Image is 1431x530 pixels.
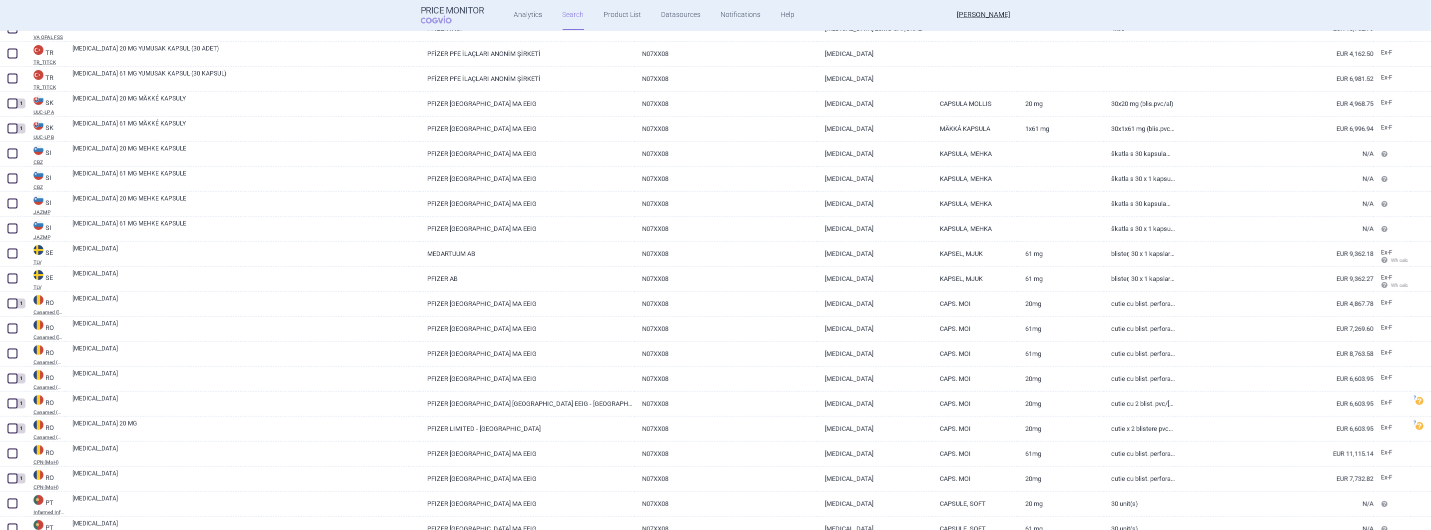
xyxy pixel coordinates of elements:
a: N07XX08 [635,216,818,241]
a: 61mg [1018,441,1104,466]
span: Ex-factory price [1381,299,1393,306]
a: PFIZER [GEOGRAPHIC_DATA] MA EEIG [420,116,635,141]
div: 1 [16,473,25,483]
a: [MEDICAL_DATA] [72,344,420,362]
a: N07XX08 [635,66,818,91]
a: PFIZER [GEOGRAPHIC_DATA] [GEOGRAPHIC_DATA] EEIG - [GEOGRAPHIC_DATA] [420,391,635,416]
a: TRTRTR_TITCK [26,69,65,90]
abbr: TLV — Online database developed by the Dental and Pharmaceuticals Benefits Agency, Sweden. [33,260,65,265]
a: N07XX08 [635,141,818,166]
a: ROROCPN (MoH) [26,444,65,465]
a: N07XX08 [635,416,818,441]
img: Romania [33,295,43,305]
a: [MEDICAL_DATA] [817,116,932,141]
a: N07XX08 [635,41,818,66]
a: N07XX08 [635,291,818,316]
a: KAPSULA, MEHKA [932,191,1018,216]
a: [MEDICAL_DATA] 61 MG YUMUSAK KAPSUL (30 KAPSUL) [72,69,420,87]
abbr: Canamed (MoH - Canamed Annex 1) — List of maximum prices for domestic purposes, published by the ... [33,360,65,365]
a: 20 mg [1018,491,1104,516]
img: Slovenia [33,170,43,180]
a: 30 unit(s) [1104,491,1175,516]
abbr: CPN (MoH) — Public Catalog - List of maximum prices for international purposes. Official versions... [33,460,65,465]
a: [MEDICAL_DATA] [72,244,420,262]
a: [MEDICAL_DATA] [817,441,932,466]
a: Cutie cu blist. perforate pentru eliberarea unei unitati dozate din PVC/PA/Al/PVC-Al/PET/Hartie x... [1104,466,1175,491]
a: EUR 4,968.75 [1175,91,1374,116]
a: N07XX08 [635,241,818,266]
a: [MEDICAL_DATA] [817,41,932,66]
abbr: TLV — Online database developed by the Dental and Pharmaceuticals Benefits Agency, Sweden. [33,285,65,290]
a: Ex-F [1374,345,1411,360]
a: CAPS. MOI [932,416,1018,441]
a: N/A [1175,141,1374,166]
a: Blister, 30 x 1 kapslar (endos) [1104,266,1175,291]
a: CAPS. MOI [932,466,1018,491]
a: PFIZER [GEOGRAPHIC_DATA] MA EEIG [420,466,635,491]
a: SISIJAZMP [26,194,65,215]
a: ROROCanamed (MoH - Canamed Annex 1) [26,344,65,365]
a: [MEDICAL_DATA] [817,316,932,341]
a: škatla s 30 kapsulami v pretisnem omotu (2 x 15 kapsul) [1104,191,1175,216]
a: [MEDICAL_DATA] [817,291,932,316]
a: EUR 4,867.78 [1175,291,1374,316]
a: Ex-F [1374,470,1411,485]
a: SKSKUUC-LP A [26,94,65,115]
abbr: UUC-LP B — List of medicinal products published by the Ministry of Health of the Slovak Republic ... [33,135,65,140]
img: Slovenia [33,220,43,230]
a: ? [1416,422,1428,430]
a: N07XX08 [635,341,818,366]
a: N07XX08 [635,366,818,391]
a: PFIZER [GEOGRAPHIC_DATA] MA EEIG [420,166,635,191]
a: [MEDICAL_DATA] [72,319,420,337]
a: N07XX08 [635,166,818,191]
a: [MEDICAL_DATA] [72,469,420,487]
img: Portugal [33,495,43,505]
a: SESETLV [26,269,65,290]
a: CAPSULA MOLLIS [932,91,1018,116]
abbr: Canamed (Legislatie.just.ro - Canamed Annex 1) — List of maximum prices for domestic purposes. Un... [33,335,65,340]
a: [MEDICAL_DATA] [817,416,932,441]
a: EUR 8,763.58 [1175,341,1374,366]
a: N07XX08 [635,266,818,291]
a: SISICBZ [26,144,65,165]
a: PFIZER [GEOGRAPHIC_DATA] MA EEIG [420,491,635,516]
img: Romania [33,320,43,330]
a: [MEDICAL_DATA] 61 MG MEHKE KAPSULE [72,219,420,237]
a: SISIJAZMP [26,219,65,240]
a: N07XX08 [635,116,818,141]
a: [MEDICAL_DATA] 20 MG MEHKE KAPSULE [72,194,420,212]
span: Ex-factory price [1381,249,1393,256]
a: PFIZER [GEOGRAPHIC_DATA] MA EEIG [420,216,635,241]
a: PFIZER [GEOGRAPHIC_DATA] MA EEIG [420,191,635,216]
a: škatla s 30 x 1 kapsulo [1104,216,1175,241]
a: EUR 6,603.95 [1175,416,1374,441]
a: Price MonitorCOGVIO [421,5,484,24]
a: PFIZER [GEOGRAPHIC_DATA] MA EEIG [420,341,635,366]
a: 61 mg [1018,266,1104,291]
a: Cutie x 2 blistere PVC/Al x 15 capsule moi (18 luni) [1104,416,1175,441]
a: [MEDICAL_DATA] 20 MG [72,419,420,437]
a: N07XX08 [635,91,818,116]
a: ROROCanamed ([DOMAIN_NAME] - Canamed Annex 1) [26,319,65,340]
a: CAPS. MOI [932,441,1018,466]
span: Ex-factory price [1381,449,1393,456]
abbr: TR_TITCK — Reference Based Drug Price List, published by the Turkish medicines and medical device... [33,85,65,90]
a: [MEDICAL_DATA] [817,266,932,291]
a: PFIZER LIMITED - [GEOGRAPHIC_DATA] [420,416,635,441]
abbr: Canamed (MoH - Canamed Annex 1) — List of maximum prices for domestic purposes, published by the ... [33,385,65,390]
a: [MEDICAL_DATA] [817,141,932,166]
a: ? [1416,397,1428,405]
abbr: Infarmed Infomed — Infomed - medicinal products database, published by Infarmed, National Authori... [33,510,65,515]
abbr: VA OPAL FSS — US Department of Veteran Affairs (VA), Office of Procurement, Acquisition and Logis... [33,35,65,40]
a: ROROCanamed (MoH - Canamed Annex 1) [26,419,65,440]
a: CAPS. MOI [932,366,1018,391]
a: Cutie cu blist. perforate pentru eliberarea unei unitati dozate din PVC/PA/Al/PVC-Al/PET/Hartie x... [1104,316,1175,341]
a: N07XX08 [635,466,818,491]
abbr: Canamed (MoH - Canamed Annex 1) — List of maximum prices for domestic purposes, published by the ... [33,410,65,415]
img: Slovakia [33,120,43,130]
abbr: Canamed (Legislatie.just.ro - Canamed Annex 1) — List of maximum prices for domestic purposes. Un... [33,310,65,315]
a: KAPSULA, MEHKA [932,216,1018,241]
abbr: Canamed (MoH - Canamed Annex 1) — List of maximum prices for domestic purposes, published by the ... [33,435,65,440]
a: N07XX08 [635,191,818,216]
